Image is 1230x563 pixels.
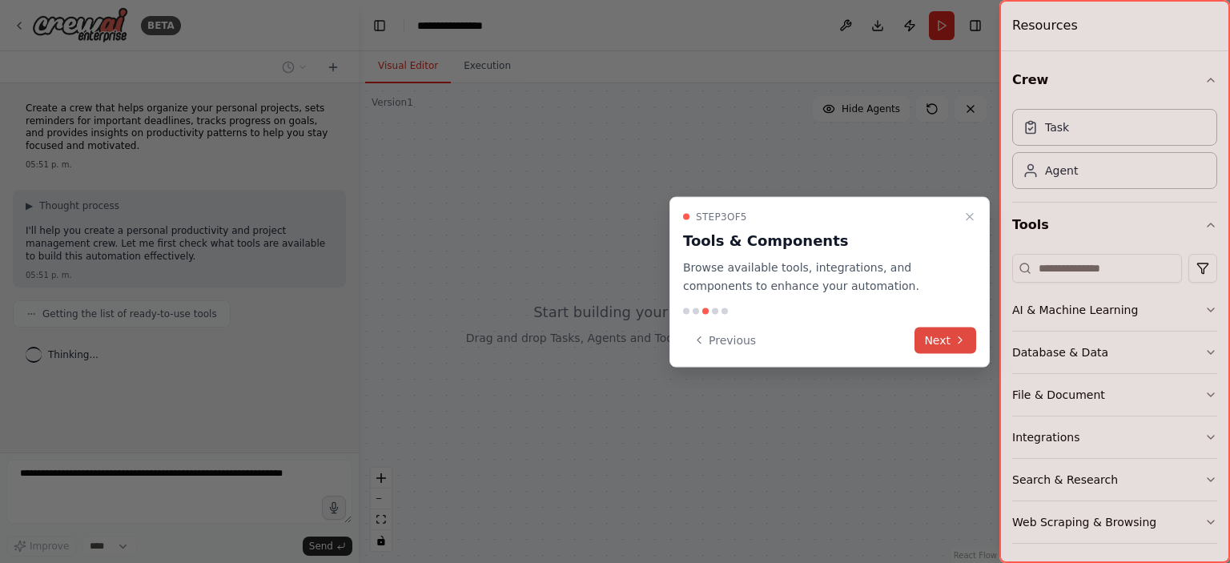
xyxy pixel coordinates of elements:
[696,211,747,223] span: Step 3 of 5
[683,259,957,296] p: Browse available tools, integrations, and components to enhance your automation.
[914,327,976,353] button: Next
[683,327,766,353] button: Previous
[960,207,979,227] button: Close walkthrough
[368,14,391,37] button: Hide left sidebar
[683,230,957,252] h3: Tools & Components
